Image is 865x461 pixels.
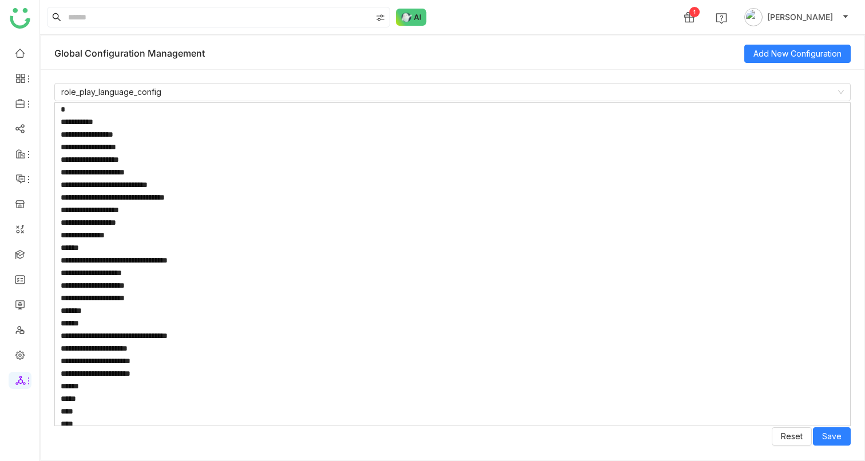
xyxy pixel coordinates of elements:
button: Reset [772,427,812,446]
nz-select-item: role_play_language_config [61,84,844,101]
img: ask-buddy-normal.svg [396,9,427,26]
button: Add New Configuration [744,45,851,63]
span: Reset [781,430,803,443]
img: avatar [744,8,763,26]
img: help.svg [716,13,727,24]
span: Save [822,430,842,443]
button: [PERSON_NAME] [742,8,851,26]
button: Save [813,427,851,446]
div: 1 [689,7,700,17]
div: Global Configuration Management [54,37,744,70]
span: [PERSON_NAME] [767,11,833,23]
span: Add New Configuration [753,47,842,60]
img: logo [10,8,30,29]
img: search-type.svg [376,13,385,22]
